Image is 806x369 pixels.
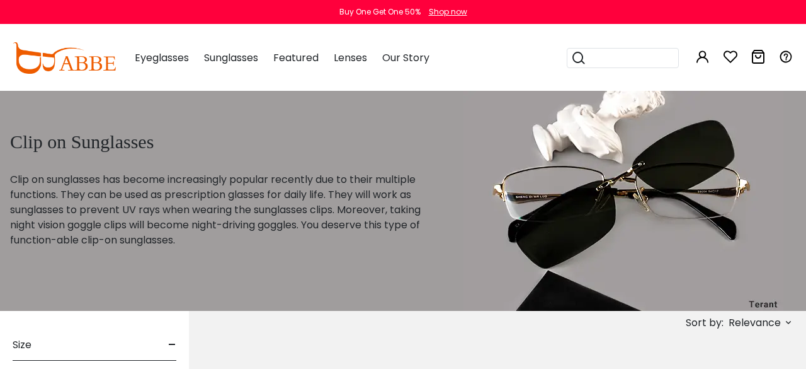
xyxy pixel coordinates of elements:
h1: Clip on Sunglasses [10,131,432,153]
img: abbeglasses.com [13,42,116,74]
span: Relevance [729,312,781,334]
img: clip on sunglasses [463,90,783,311]
span: - [168,330,176,360]
div: Shop now [429,6,467,18]
span: Featured [273,50,319,65]
span: Our Story [382,50,429,65]
span: Size [13,330,31,360]
p: Clip on sunglasses has become increasingly popular recently due to their multiple functions. They... [10,172,432,248]
span: Eyeglasses [135,50,189,65]
span: Lenses [334,50,367,65]
div: Buy One Get One 50% [339,6,421,18]
span: Sort by: [686,315,724,330]
a: Shop now [423,6,467,17]
span: Sunglasses [204,50,258,65]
